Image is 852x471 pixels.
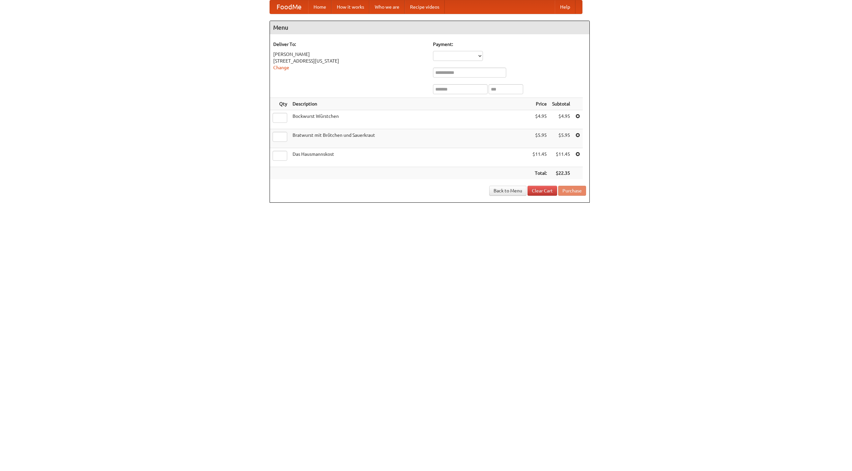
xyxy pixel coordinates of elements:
[273,58,426,64] div: [STREET_ADDRESS][US_STATE]
[558,186,586,196] button: Purchase
[530,167,549,179] th: Total:
[530,98,549,110] th: Price
[555,0,575,14] a: Help
[273,65,289,70] a: Change
[549,148,573,167] td: $11.45
[290,98,530,110] th: Description
[290,110,530,129] td: Bockwurst Würstchen
[331,0,369,14] a: How it works
[270,21,589,34] h4: Menu
[549,110,573,129] td: $4.95
[530,129,549,148] td: $5.95
[489,186,527,196] a: Back to Menu
[273,51,426,58] div: [PERSON_NAME]
[270,98,290,110] th: Qty
[290,129,530,148] td: Bratwurst mit Brötchen und Sauerkraut
[528,186,557,196] a: Clear Cart
[549,98,573,110] th: Subtotal
[308,0,331,14] a: Home
[369,0,405,14] a: Who we are
[549,167,573,179] th: $22.35
[273,41,426,48] h5: Deliver To:
[530,148,549,167] td: $11.45
[549,129,573,148] td: $5.95
[530,110,549,129] td: $4.95
[433,41,586,48] h5: Payment:
[270,0,308,14] a: FoodMe
[290,148,530,167] td: Das Hausmannskost
[405,0,445,14] a: Recipe videos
